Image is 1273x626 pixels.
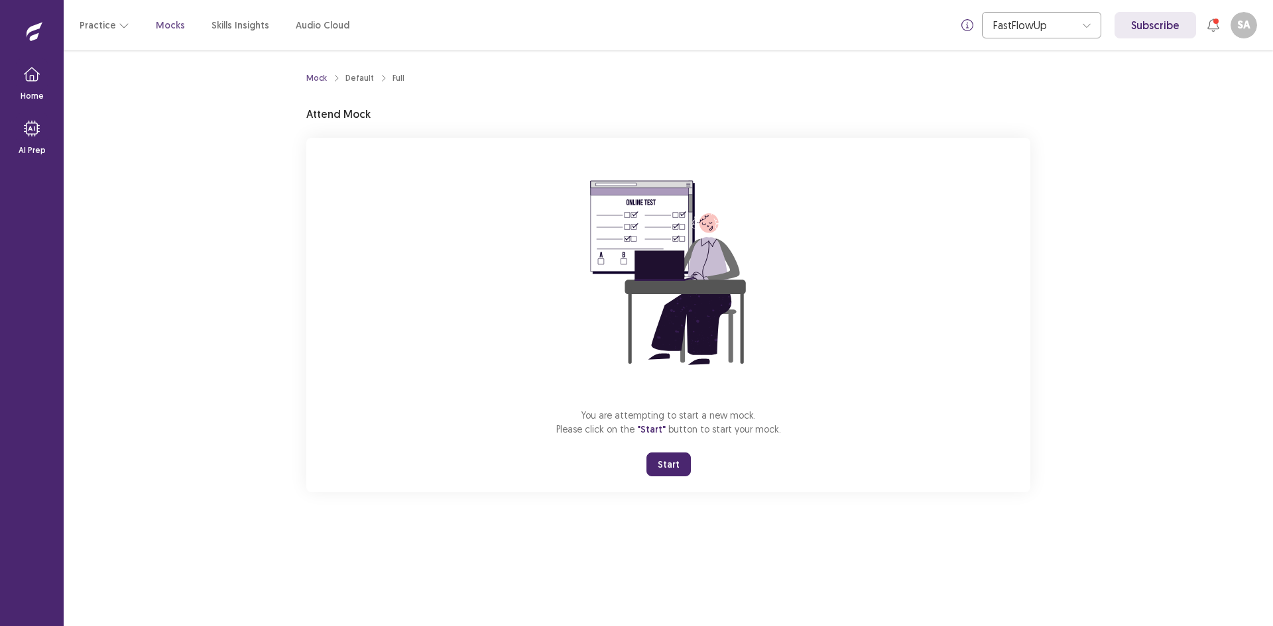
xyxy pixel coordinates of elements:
[993,13,1075,38] div: FastFlowUp
[637,423,666,435] span: "Start"
[955,13,979,37] button: info
[80,13,129,37] button: Practice
[19,144,46,156] p: AI Prep
[1115,12,1196,38] a: Subscribe
[306,106,371,122] p: Attend Mock
[306,72,327,84] a: Mock
[345,72,374,84] div: Default
[296,19,349,32] a: Audio Cloud
[549,154,788,392] img: attend-mock
[556,408,781,437] p: You are attempting to start a new mock. Please click on the button to start your mock.
[393,72,404,84] div: Full
[21,90,44,102] p: Home
[1231,12,1257,38] button: SA
[306,72,404,84] nav: breadcrumb
[212,19,269,32] a: Skills Insights
[646,452,691,476] button: Start
[156,19,185,32] a: Mocks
